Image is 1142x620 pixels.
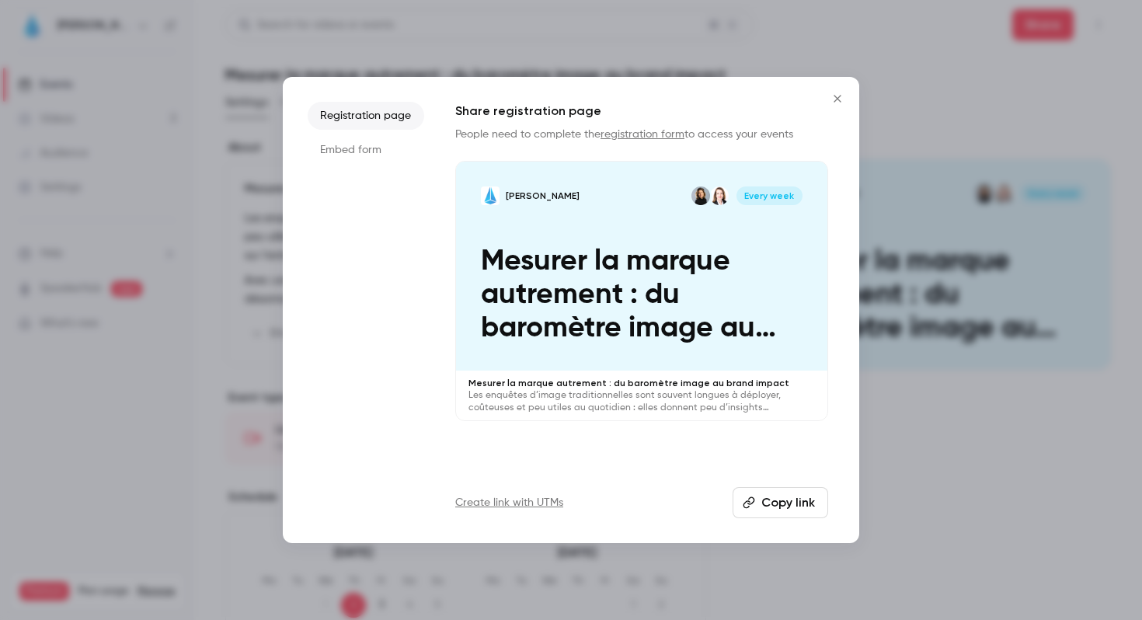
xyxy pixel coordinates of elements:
[733,487,828,518] button: Copy link
[736,186,803,205] span: Every week
[601,129,684,140] a: registration form
[506,190,580,202] p: [PERSON_NAME]
[455,161,828,421] a: Mesurer la marque autrement : du baromètre image au brand impact[PERSON_NAME]Linda HellalCaroline...
[822,83,853,114] button: Close
[455,495,563,510] a: Create link with UTMs
[455,102,828,120] h1: Share registration page
[481,186,500,205] img: Mesurer la marque autrement : du baromètre image au brand impact
[691,186,710,205] img: Caroline Faillet
[308,136,424,164] li: Embed form
[308,102,424,130] li: Registration page
[481,245,803,346] p: Mesurer la marque autrement : du baromètre image au brand impact
[710,186,729,205] img: Linda Hellal
[455,127,828,142] p: People need to complete the to access your events
[468,377,815,389] p: Mesurer la marque autrement : du baromètre image au brand impact
[468,389,815,414] p: Les enquêtes d’image traditionnelles sont souvent longues à déployer, coûteuses et peu utiles au ...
